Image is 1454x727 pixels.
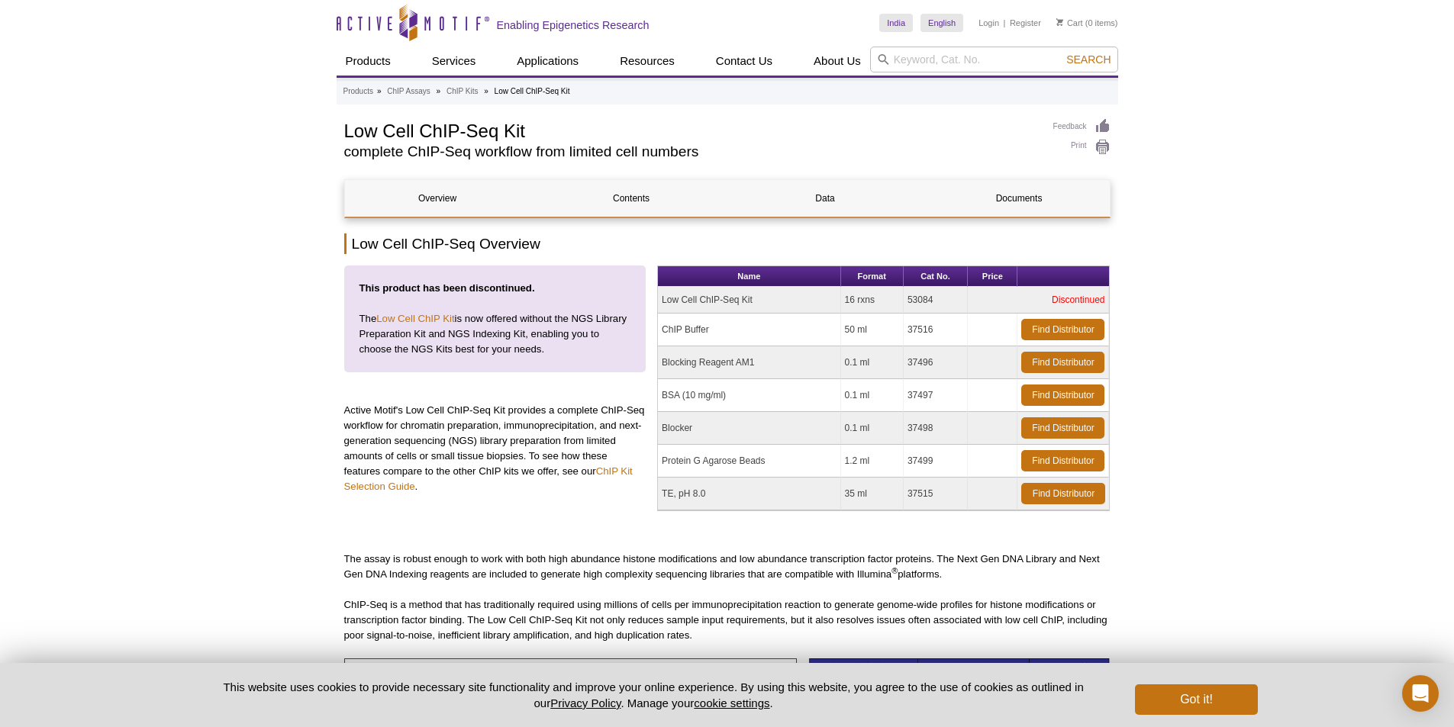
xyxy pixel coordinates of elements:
[497,18,650,32] h2: Enabling Epigenetics Research
[337,47,400,76] a: Products
[447,85,479,98] a: ChIP Kits
[1402,675,1439,712] div: Open Intercom Messenger
[344,597,1111,643] p: ChIP-Seq is a method that has traditionally required using millions of cells per immunoprecipitat...
[841,445,904,478] td: 1.2 ml
[870,47,1118,72] input: Keyword, Cat. No.
[841,314,904,346] td: 50 ml
[658,314,840,346] td: ChIP Buffer
[658,266,840,287] th: Name
[1053,139,1111,156] a: Print
[1056,18,1083,28] a: Cart
[904,379,968,412] td: 37497
[1004,14,1006,32] li: |
[387,85,430,98] a: ChIP Assays
[1010,18,1041,28] a: Register
[344,403,646,494] p: Active Motif's Low Cell ChIP-Seq Kit provides a complete ChIP-Seq workflow for chromatin preparat...
[978,18,999,28] a: Login
[904,266,968,287] th: Cat No.
[197,679,1111,711] p: This website uses cookies to provide necessary site functionality and improve your online experie...
[437,87,441,95] li: »
[1021,384,1104,406] a: Find Distributor
[658,287,840,314] td: Low Cell ChIP-Seq Kit
[968,287,1109,314] td: Discontinued
[377,87,382,95] li: »
[508,47,588,76] a: Applications
[658,412,840,445] td: Blocker
[1021,319,1104,340] a: Find Distributor
[927,180,1112,217] a: Documents
[611,47,684,76] a: Resources
[344,465,633,492] a: ChIP Kit Selection Guide
[484,87,488,95] li: »
[1062,53,1115,66] button: Search
[968,266,1017,287] th: Price
[920,14,963,32] a: English
[841,412,904,445] td: 0.1 ml
[904,445,968,478] td: 37499
[1053,118,1111,135] a: Feedback
[1056,18,1063,26] img: Your Cart
[658,445,840,478] td: Protein G Agarose Beads
[495,87,570,95] li: Low Cell ChIP-Seq Kit
[707,47,782,76] a: Contact Us
[841,379,904,412] td: 0.1 ml
[1056,14,1118,32] li: (0 items)
[733,180,918,217] a: Data
[344,233,1111,254] h2: Low Cell ChIP-Seq Overview
[1021,352,1104,373] a: Find Distributor
[841,266,904,287] th: Format
[345,180,530,217] a: Overview
[658,478,840,510] td: TE, pH 8.0
[1021,483,1105,504] a: Find Distributor
[344,145,1038,159] h2: complete ChIP-Seq workflow from limited cell numbers
[344,118,1038,141] h1: Low Cell ChIP-Seq Kit
[694,696,769,709] button: cookie settings
[344,552,1111,582] p: The assay is robust enough to work with both high abundance histone modifications and low abundan...
[343,85,373,98] a: Products
[376,313,454,324] a: Low Cell ChIP Kit
[359,282,535,294] strong: This product has been discontinued.
[550,696,621,709] a: Privacy Policy
[1066,53,1111,66] span: Search
[841,346,904,379] td: 0.1 ml
[423,47,485,76] a: Services
[841,478,904,510] td: 35 ml
[891,566,898,575] sup: ®
[904,412,968,445] td: 37498
[539,180,724,217] a: Contents
[904,314,968,346] td: 37516
[1135,684,1257,715] button: Got it!
[1021,450,1104,471] a: Find Distributor
[879,14,913,32] a: India
[344,265,646,372] p: The is now offered without the NGS Library Preparation Kit and NGS Indexing Kit, enabling you to ...
[658,346,840,379] td: Blocking Reagent AM1
[804,47,870,76] a: About Us
[904,287,968,314] td: 53084
[904,346,968,379] td: 37496
[904,478,968,510] td: 37515
[1021,417,1104,439] a: Find Distributor
[658,379,840,412] td: BSA (10 mg/ml)
[841,287,904,314] td: 16 rxns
